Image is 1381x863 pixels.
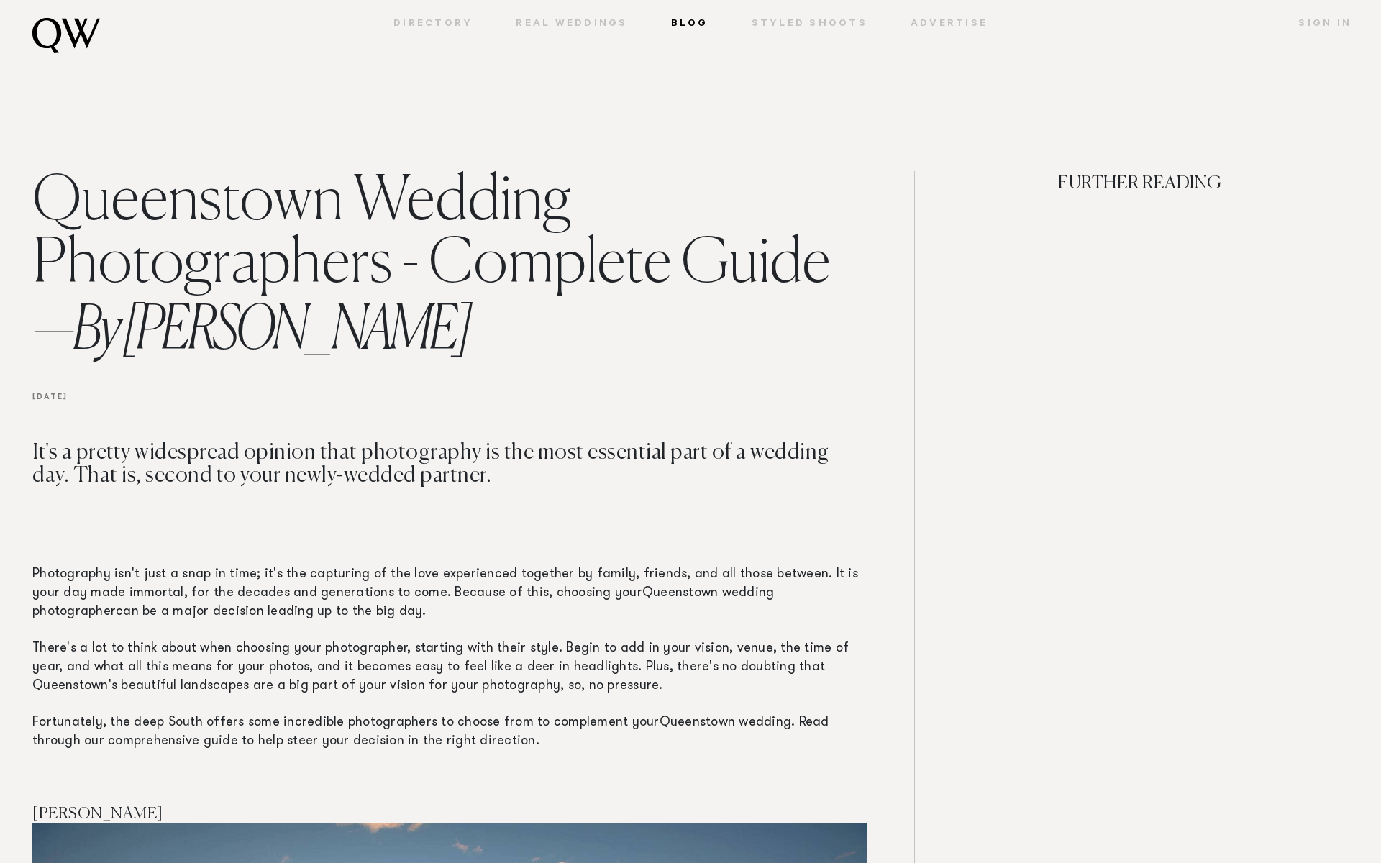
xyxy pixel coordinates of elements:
span: Queenstown wedding [660,716,792,729]
span: . Read through our comprehensive guide to help steer your decision in the right direction. [32,716,829,748]
a: Sign In [1277,18,1352,31]
span: [PERSON_NAME] [32,806,163,822]
span: — [32,301,72,362]
img: monogram.svg [32,18,100,53]
h3: It's a pretty widespread opinion that photography is the most essential part of a wedding day. Th... [32,442,867,565]
h6: [DATE] [32,368,867,442]
a: Blog [650,18,730,31]
a: Advertise [889,18,1009,31]
span: Photography isn't just a snap in time; it's the capturing of the love experienced together by fam... [32,568,858,600]
span: There's a lot to think about when choosing your photographer, starting with their style. Begin to... [32,642,849,693]
h4: FURTHER READING [931,171,1349,247]
span: By [PERSON_NAME] [32,301,469,362]
h1: Queenstown Wedding Photographers - Complete Guide [32,171,867,368]
a: Directory [372,18,494,31]
span: can be a major decision leading up to the big day. [116,606,427,618]
a: Styled Shoots [730,18,889,31]
a: Real Weddings [494,18,649,31]
span: Fortunately, the deep South offers some incredible photographers to choose from to complement your [32,716,660,729]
